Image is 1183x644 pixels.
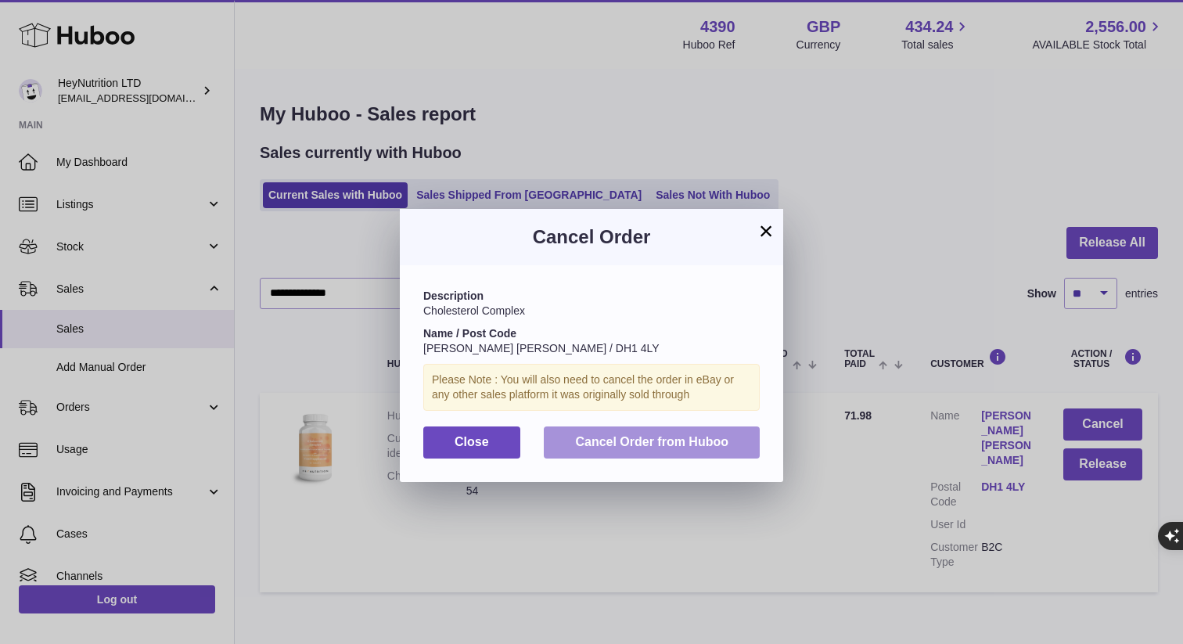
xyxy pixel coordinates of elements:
[423,426,520,459] button: Close
[423,342,660,354] span: [PERSON_NAME] [PERSON_NAME] / DH1 4LY
[423,290,484,302] strong: Description
[575,435,728,448] span: Cancel Order from Huboo
[423,327,516,340] strong: Name / Post Code
[423,364,760,411] div: Please Note : You will also need to cancel the order in eBay or any other sales platform it was o...
[544,426,760,459] button: Cancel Order from Huboo
[423,304,525,317] span: Cholesterol Complex
[423,225,760,250] h3: Cancel Order
[757,221,775,240] button: ×
[455,435,489,448] span: Close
